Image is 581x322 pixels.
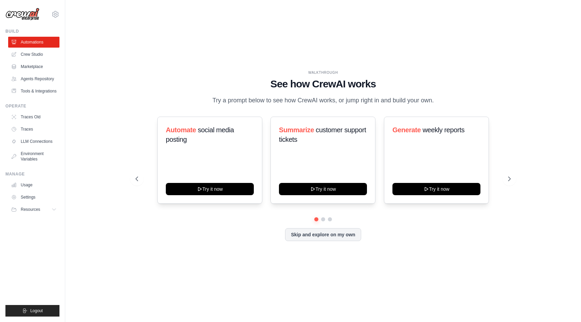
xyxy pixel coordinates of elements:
p: Try a prompt below to see how CrewAI works, or jump right in and build your own. [209,96,437,105]
span: customer support tickets [279,126,366,143]
a: Usage [8,180,59,190]
span: social media posting [166,126,234,143]
span: Logout [30,308,43,313]
a: Environment Variables [8,148,59,165]
a: Traces [8,124,59,135]
a: Settings [8,192,59,203]
a: Automations [8,37,59,48]
span: Resources [21,207,40,212]
span: Automate [166,126,196,134]
button: Try it now [279,183,367,195]
span: weekly reports [422,126,464,134]
span: Generate [392,126,421,134]
div: WALKTHROUGH [136,70,511,75]
button: Try it now [392,183,480,195]
a: Traces Old [8,112,59,122]
button: Skip and explore on my own [285,228,361,241]
a: Crew Studio [8,49,59,60]
iframe: Chat Widget [547,289,581,322]
img: Logo [5,8,39,21]
a: Agents Repository [8,73,59,84]
button: Resources [8,204,59,215]
a: Tools & Integrations [8,86,59,97]
h1: See how CrewAI works [136,78,511,90]
a: LLM Connections [8,136,59,147]
div: Operate [5,103,59,109]
button: Logout [5,305,59,317]
a: Marketplace [8,61,59,72]
button: Try it now [166,183,254,195]
div: Build [5,29,59,34]
div: Manage [5,171,59,177]
span: Summarize [279,126,314,134]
